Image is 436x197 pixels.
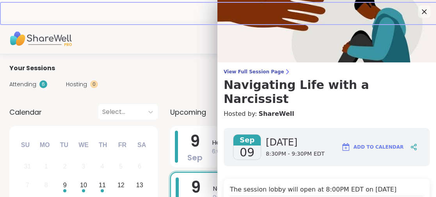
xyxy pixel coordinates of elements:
button: Add to Calendar [338,138,407,156]
div: 10 [80,180,87,190]
div: Not available Saturday, September 6th, 2025 [131,158,148,175]
div: Fr [114,137,131,154]
div: 1 [44,161,48,172]
div: Not available Monday, September 8th, 2025 [38,177,55,194]
span: 9 [190,130,200,152]
div: 3 [82,161,85,172]
span: Your Sessions [9,64,55,73]
div: Th [94,137,112,154]
span: View Full Session Page [224,69,430,75]
div: 7 [26,180,29,190]
span: Sep [233,135,261,146]
div: Choose Tuesday, September 9th, 2025 [57,177,73,194]
span: Sep [187,152,203,163]
div: Choose Thursday, September 11th, 2025 [94,177,111,194]
div: 0 [90,80,98,88]
div: Sa [133,137,150,154]
h4: The session lobby will open at 8:00PM EDT on [DATE] [230,185,424,196]
div: Not available Tuesday, September 2nd, 2025 [57,158,73,175]
div: 11 [99,180,106,190]
span: 8:30PM - 9:30PM EDT [266,150,325,158]
div: Su [17,137,34,154]
div: 13 [136,180,143,190]
span: Attending [9,80,36,89]
div: 6 [138,161,141,172]
a: View Full Session PageNavigating Life with a Narcissist [224,69,430,106]
div: Not available Monday, September 1st, 2025 [38,158,55,175]
div: 8 [44,180,48,190]
span: Add to Calendar [354,144,404,151]
div: 12 [117,180,125,190]
div: Not available Friday, September 5th, 2025 [112,158,129,175]
div: 6 [39,80,47,88]
div: Not available Sunday, September 7th, 2025 [19,177,36,194]
div: 31 [24,161,31,172]
div: Not available Sunday, August 31st, 2025 [19,158,36,175]
a: ShareWell [258,109,294,119]
img: ShareWell Nav Logo [9,25,72,52]
h3: Navigating Life with a Narcissist [224,78,430,106]
div: Not available Thursday, September 4th, 2025 [94,158,111,175]
div: Choose Friday, September 12th, 2025 [112,177,129,194]
div: We [75,137,92,154]
span: Upcoming [170,107,206,117]
h4: Hosted by: [224,109,430,119]
span: Hosting [66,80,87,89]
div: Not available Wednesday, September 3rd, 2025 [75,158,92,175]
div: Choose Saturday, September 13th, 2025 [131,177,148,194]
span: [DATE] [266,136,325,149]
div: Mo [36,137,53,154]
div: 5 [119,161,123,172]
span: Healing from Emotional Abuse [212,138,413,147]
div: Choose Wednesday, September 10th, 2025 [75,177,92,194]
span: 09 [240,146,254,160]
div: 2 [63,161,67,172]
span: Navigating Life with a Narcissist [213,184,412,193]
div: 9 [63,180,67,190]
span: Calendar [9,107,42,117]
div: 4 [100,161,104,172]
img: ShareWell Logomark [341,142,351,152]
span: 6:00PM - 7:00PM EDT [212,147,413,156]
div: Tu [55,137,73,154]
